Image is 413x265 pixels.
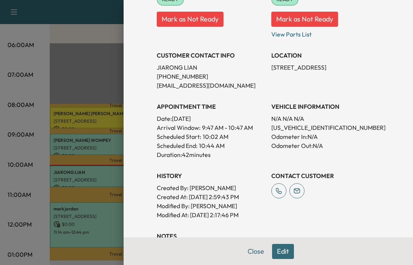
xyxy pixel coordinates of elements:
[157,114,265,123] p: Date: [DATE]
[157,201,265,210] p: Modified By : [PERSON_NAME]
[243,244,269,259] button: Close
[157,51,265,60] h3: CUSTOMER CONTACT INFO
[157,210,265,219] p: Modified At : [DATE] 2:17:46 PM
[157,192,265,201] p: Created At : [DATE] 2:59:43 PM
[271,27,380,39] p: View Parts List
[157,63,265,72] p: JIARONG LIAN
[157,72,265,81] p: [PHONE_NUMBER]
[157,102,265,111] h3: APPOINTMENT TIME
[271,171,380,180] h3: CONTACT CUSTOMER
[271,141,380,150] p: Odometer Out: N/A
[199,141,225,150] p: 10:44 AM
[157,81,265,90] p: [EMAIL_ADDRESS][DOMAIN_NAME]
[157,150,265,159] p: Duration: 42 minutes
[157,231,380,241] h3: NOTES
[271,132,380,141] p: Odometer In: N/A
[202,123,253,132] span: 9:47 AM - 10:47 AM
[157,171,265,180] h3: History
[157,183,265,192] p: Created By : [PERSON_NAME]
[272,244,294,259] button: Edit
[271,12,338,27] button: Mark as Not Ready
[271,102,380,111] h3: VEHICLE INFORMATION
[271,51,380,60] h3: LOCATION
[157,141,197,150] p: Scheduled End:
[157,123,265,132] p: Arrival Window:
[271,114,380,123] p: N/A N/A N/A
[271,123,380,132] p: [US_VEHICLE_IDENTIFICATION_NUMBER]
[157,12,223,27] button: Mark as Not Ready
[203,132,228,141] p: 10:02 AM
[271,63,380,72] p: [STREET_ADDRESS]
[157,132,201,141] p: Scheduled Start:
